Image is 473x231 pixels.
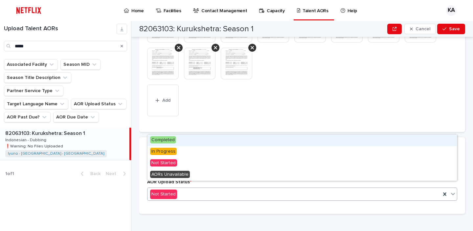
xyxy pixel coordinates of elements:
[162,98,170,103] span: Add
[4,72,71,83] button: Season Title Description
[5,143,64,149] p: ❗️Warning: No Files Uploaded
[4,99,68,109] button: Target Language Name
[150,190,177,199] div: Not Started
[139,24,254,34] h2: 82063103: Kurukshetra: Season 1
[60,59,101,70] button: Season MID
[150,136,176,143] span: Completed
[147,169,457,181] div: AORs Unavailable
[13,4,44,17] img: ifQbXi3ZQGMSEF7WDB7W
[4,86,63,96] button: Partner Service Type
[5,129,86,137] p: 82063103: Kurukshetra: Season 1
[404,24,436,34] button: Cancel
[147,158,457,169] div: Not Started
[147,180,191,184] span: AOR Upload Status
[106,171,120,176] span: Next
[147,85,179,116] button: Add
[150,171,190,178] span: AORs Unavailable
[103,171,131,177] button: Next
[147,146,457,158] div: In Progress
[5,137,48,142] p: Indonesian - Dubbing
[53,112,99,122] button: AOR Due Date
[446,5,457,16] div: KA
[8,151,104,156] a: Iyuno - [GEOGRAPHIC_DATA] - [GEOGRAPHIC_DATA]
[71,99,126,109] button: AOR Upload Status
[416,27,430,31] span: Cancel
[4,112,51,122] button: AOR Past Due?
[150,159,177,167] span: Not Started
[150,148,177,155] span: In Progress
[147,135,457,146] div: Completed
[4,25,117,33] h1: Upload Talent AORs
[86,171,101,176] span: Back
[4,59,58,70] button: Associated Facility
[437,24,465,34] button: Save
[76,171,103,177] button: Back
[4,41,127,51] input: Search
[449,27,460,31] span: Save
